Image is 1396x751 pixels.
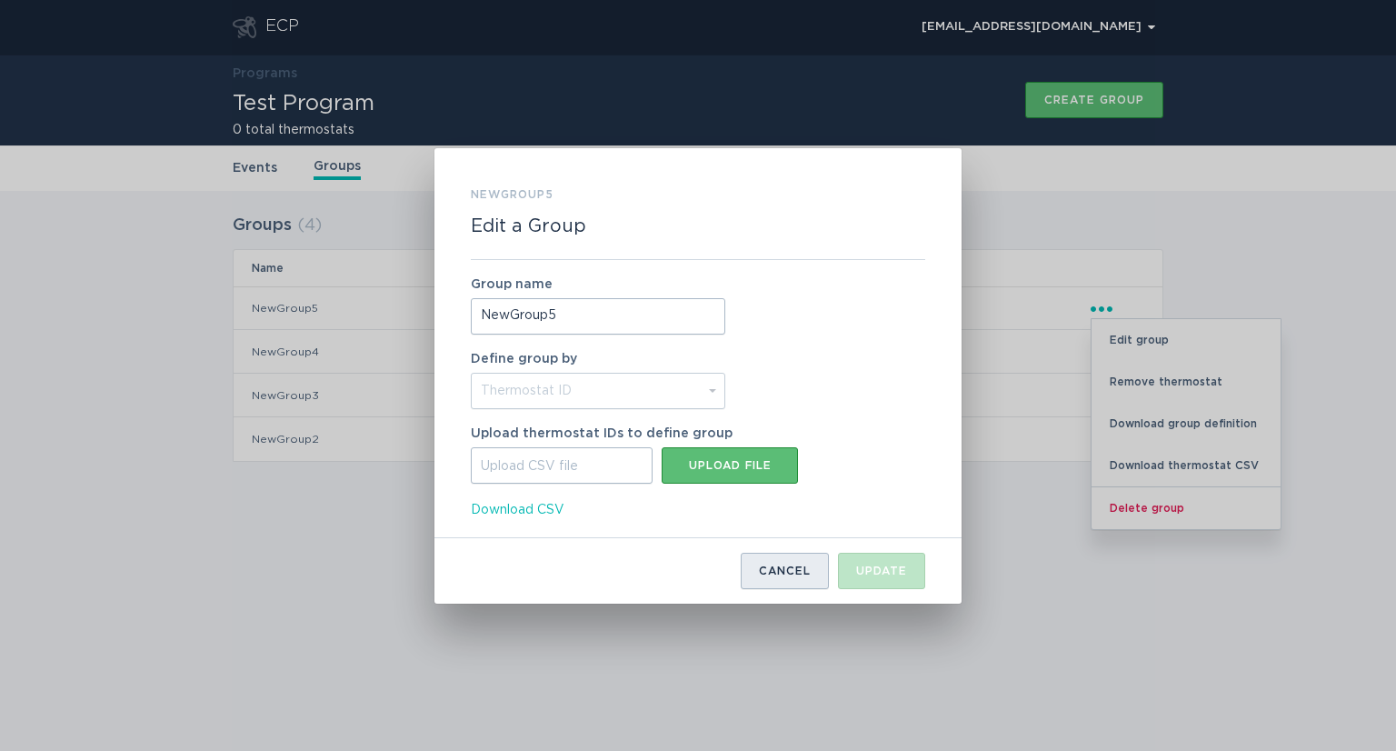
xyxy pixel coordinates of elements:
div: Upload CSV file [471,447,653,484]
h2: Edit a Group [471,215,586,237]
div: Upload file [671,460,789,471]
div: Edit group [434,148,962,604]
label: Upload thermostat IDs to define group [471,427,733,440]
span: Download CSV [471,500,564,520]
label: Define group by [471,353,577,365]
div: Cancel [759,566,811,576]
button: Upload CSV file [662,447,798,484]
button: Update [838,553,925,589]
h3: NewGroup5 [471,185,553,205]
div: Update [856,566,907,576]
label: Group name [471,278,725,291]
button: Cancel [741,553,829,589]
